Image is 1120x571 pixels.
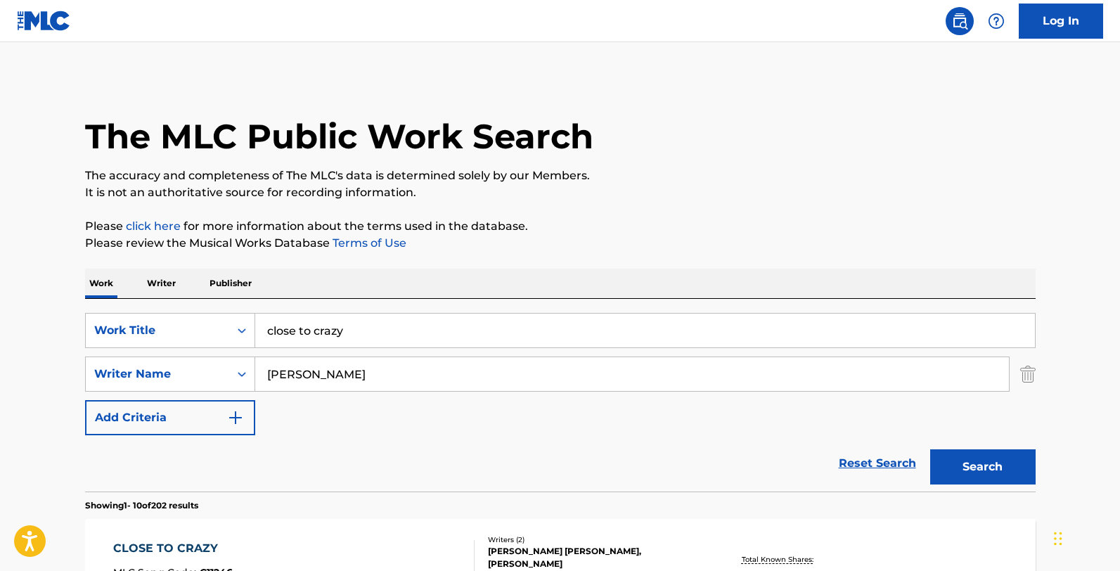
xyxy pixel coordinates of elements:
div: CLOSE TO CRAZY [113,540,233,557]
img: search [951,13,968,30]
img: help [988,13,1005,30]
img: 9d2ae6d4665cec9f34b9.svg [227,409,244,426]
div: Drag [1054,518,1062,560]
img: MLC Logo [17,11,71,31]
button: Search [930,449,1036,485]
p: It is not an authoritative source for recording information. [85,184,1036,201]
p: Showing 1 - 10 of 202 results [85,499,198,512]
p: Work [85,269,117,298]
div: Writers ( 2 ) [488,534,700,545]
iframe: Chat Widget [1050,503,1120,571]
div: Writer Name [94,366,221,383]
h1: The MLC Public Work Search [85,115,593,158]
a: Terms of Use [330,236,406,250]
div: Work Title [94,322,221,339]
button: Add Criteria [85,400,255,435]
div: Help [982,7,1010,35]
p: The accuracy and completeness of The MLC's data is determined solely by our Members. [85,167,1036,184]
a: click here [126,219,181,233]
p: Publisher [205,269,256,298]
p: Please review the Musical Works Database [85,235,1036,252]
p: Please for more information about the terms used in the database. [85,218,1036,235]
a: Public Search [946,7,974,35]
a: Reset Search [832,448,923,479]
a: Log In [1019,4,1103,39]
p: Writer [143,269,180,298]
p: Total Known Shares: [742,554,817,565]
form: Search Form [85,313,1036,492]
div: [PERSON_NAME] [PERSON_NAME], [PERSON_NAME] [488,545,700,570]
img: Delete Criterion [1020,357,1036,392]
